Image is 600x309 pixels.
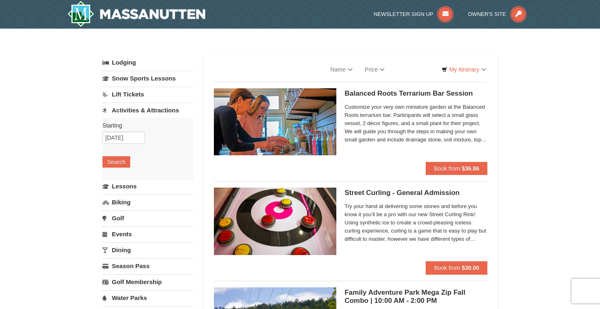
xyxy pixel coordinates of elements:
span: Book from [434,165,460,172]
h5: Balanced Roots Terrarium Bar Session [344,90,487,98]
a: Lodging [102,55,193,70]
a: Price [359,61,391,78]
h5: Family Adventure Park Mega Zip Fall Combo | 10:00 AM - 2:00 PM [344,289,487,305]
a: Snow Sports Lessons [102,71,193,86]
a: Golf [102,210,193,226]
img: 15390471-88-44377514.jpg [214,188,336,255]
img: 18871151-30-393e4332.jpg [214,88,336,155]
a: Dining [102,242,193,257]
img: Massanutten Resort Logo [67,1,205,27]
a: Newsletter Sign Up [374,11,454,17]
button: Search [102,156,130,168]
a: Name [324,61,358,78]
h5: Street Curling - General Admission [344,189,487,197]
button: Book from $36.86 [426,162,487,175]
a: Events [102,226,193,242]
button: Book from $30.00 [426,261,487,274]
a: Activities & Attractions [102,103,193,118]
label: Starting [102,121,187,130]
a: Season Pass [102,258,193,273]
span: Owner's Site [468,11,507,17]
span: Newsletter Sign Up [374,11,433,17]
a: Owner's Site [468,11,527,17]
span: Book from [434,264,460,271]
span: Try your hand at delivering some stones and before you know it you’ll be a pro with our new Stree... [344,202,487,243]
a: Water Parks [102,290,193,305]
a: Golf Membership [102,274,193,289]
a: My Itinerary [436,63,491,76]
span: Customize your very own miniature garden at the Balanced Roots terrarium bar. Participants will s... [344,103,487,144]
a: Biking [102,195,193,210]
a: Massanutten Resort [67,1,205,27]
strong: $36.86 [462,165,479,172]
a: Lessons [102,179,193,194]
a: Lift Tickets [102,87,193,102]
strong: $30.00 [462,264,479,271]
